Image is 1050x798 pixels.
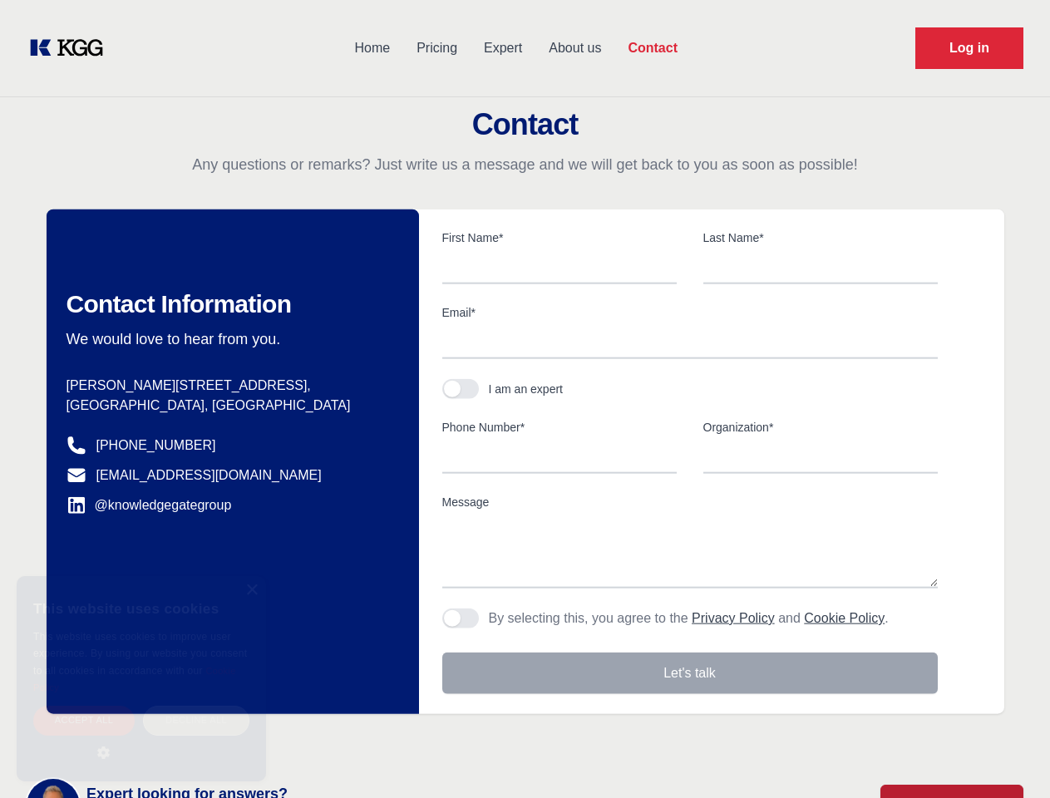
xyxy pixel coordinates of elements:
[341,27,403,70] a: Home
[143,706,249,735] div: Decline all
[489,608,889,628] p: By selecting this, you agree to the and .
[442,229,677,246] label: First Name*
[96,465,322,485] a: [EMAIL_ADDRESS][DOMAIN_NAME]
[27,35,116,62] a: KOL Knowledge Platform: Talk to Key External Experts (KEE)
[33,589,249,628] div: This website uses cookies
[967,718,1050,798] iframe: Chat Widget
[33,666,236,692] a: Cookie Policy
[703,229,938,246] label: Last Name*
[20,155,1030,175] p: Any questions or remarks? Just write us a message and we will get back to you as soon as possible!
[33,631,247,677] span: This website uses cookies to improve user experience. By using our website you consent to all coo...
[442,304,938,321] label: Email*
[915,27,1023,69] a: Request Demo
[614,27,691,70] a: Contact
[33,706,135,735] div: Accept all
[535,27,614,70] a: About us
[442,653,938,694] button: Let's talk
[67,289,392,319] h2: Contact Information
[245,584,258,597] div: Close
[96,436,216,456] a: [PHONE_NUMBER]
[442,419,677,436] label: Phone Number*
[20,108,1030,141] h2: Contact
[67,329,392,349] p: We would love to hear from you.
[489,381,564,397] div: I am an expert
[442,494,938,510] label: Message
[804,611,885,625] a: Cookie Policy
[403,27,471,70] a: Pricing
[67,495,232,515] a: @knowledgegategroup
[67,396,392,416] p: [GEOGRAPHIC_DATA], [GEOGRAPHIC_DATA]
[471,27,535,70] a: Expert
[67,376,392,396] p: [PERSON_NAME][STREET_ADDRESS],
[703,419,938,436] label: Organization*
[692,611,775,625] a: Privacy Policy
